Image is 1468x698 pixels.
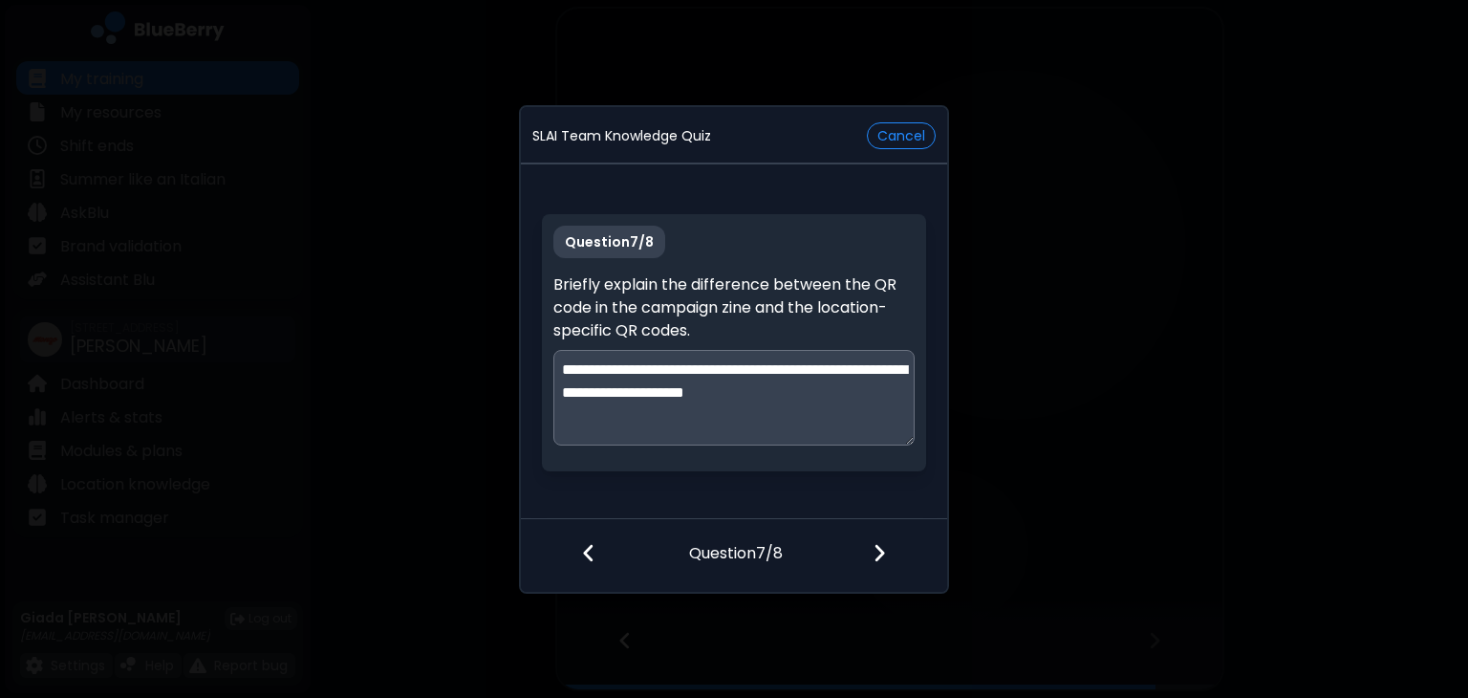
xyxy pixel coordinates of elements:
[689,519,783,565] p: Question 7 / 8
[582,542,595,563] img: file icon
[532,127,711,144] p: SLAI Team Knowledge Quiz
[553,273,914,342] p: Briefly explain the difference between the QR code in the campaign zine and the location-specific...
[553,226,665,258] p: Question 7 / 8
[867,122,936,149] button: Cancel
[873,542,886,563] img: file icon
